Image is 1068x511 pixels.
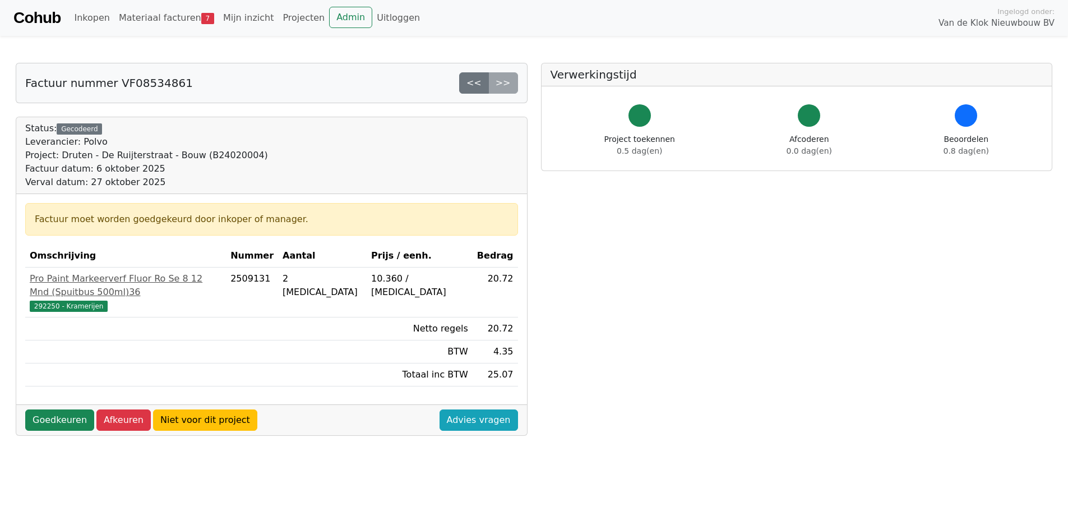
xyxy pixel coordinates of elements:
[283,272,362,299] div: 2 [MEDICAL_DATA]
[70,7,114,29] a: Inkopen
[938,17,1055,30] span: Van de Klok Nieuwbouw BV
[25,135,268,149] div: Leverancier: Polvo
[226,245,278,268] th: Nummer
[153,409,257,431] a: Niet voor dit project
[226,268,278,317] td: 2509131
[25,245,226,268] th: Omschrijving
[30,272,221,299] div: Pro Paint Markeerverf Fluor Ro Se 8 12 Mnd (Spuitbus 500ml)36
[473,340,518,363] td: 4.35
[114,7,219,29] a: Materiaal facturen7
[367,245,473,268] th: Prijs / eenh.
[371,272,468,299] div: 10.360 / [MEDICAL_DATA]
[278,245,367,268] th: Aantal
[944,133,989,157] div: Beoordelen
[997,6,1055,17] span: Ingelogd onder:
[13,4,61,31] a: Cohub
[604,133,675,157] div: Project toekennen
[473,363,518,386] td: 25.07
[25,176,268,189] div: Verval datum: 27 oktober 2025
[473,268,518,317] td: 20.72
[25,76,193,90] h5: Factuur nummer VF08534861
[372,7,424,29] a: Uitloggen
[367,340,473,363] td: BTW
[459,72,489,94] a: <<
[278,7,329,29] a: Projecten
[329,7,372,28] a: Admin
[201,13,214,24] span: 7
[473,317,518,340] td: 20.72
[367,363,473,386] td: Totaal inc BTW
[30,272,221,312] a: Pro Paint Markeerverf Fluor Ro Se 8 12 Mnd (Spuitbus 500ml)36292250 - Kramerijen
[96,409,151,431] a: Afkeuren
[617,146,662,155] span: 0.5 dag(en)
[944,146,989,155] span: 0.8 dag(en)
[25,162,268,176] div: Factuur datum: 6 oktober 2025
[787,146,832,155] span: 0.0 dag(en)
[367,317,473,340] td: Netto regels
[30,301,108,312] span: 292250 - Kramerijen
[25,149,268,162] div: Project: Druten - De Ruijterstraat - Bouw (B24020004)
[473,245,518,268] th: Bedrag
[35,213,508,226] div: Factuur moet worden goedgekeurd door inkoper of manager.
[219,7,279,29] a: Mijn inzicht
[25,122,268,189] div: Status:
[440,409,518,431] a: Advies vragen
[57,123,102,135] div: Gecodeerd
[25,409,94,431] a: Goedkeuren
[551,68,1043,81] h5: Verwerkingstijd
[787,133,832,157] div: Afcoderen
